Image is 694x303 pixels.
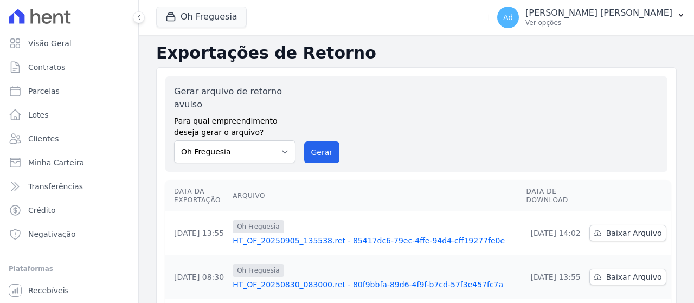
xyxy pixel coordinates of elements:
th: Arquivo [228,180,522,211]
span: Crédito [28,205,56,216]
a: Baixar Arquivo [589,269,667,285]
span: Baixar Arquivo [606,228,662,238]
label: Para qual empreendimento deseja gerar o arquivo? [174,111,295,138]
span: Ad [503,14,513,21]
a: Recebíveis [4,280,134,301]
span: Recebíveis [28,285,69,296]
span: Clientes [28,133,59,144]
a: Minha Carteira [4,152,134,173]
span: Transferências [28,181,83,192]
a: Lotes [4,104,134,126]
a: Transferências [4,176,134,197]
th: Data da Exportação [165,180,228,211]
a: Contratos [4,56,134,78]
button: Ad [PERSON_NAME] [PERSON_NAME] Ver opções [489,2,694,33]
a: Parcelas [4,80,134,102]
span: Lotes [28,109,49,120]
a: Crédito [4,199,134,221]
p: Ver opções [525,18,672,27]
span: Visão Geral [28,38,72,49]
span: Oh Freguesia [233,264,284,277]
a: Baixar Arquivo [589,225,667,241]
span: Baixar Arquivo [606,272,662,282]
div: Plataformas [9,262,130,275]
label: Gerar arquivo de retorno avulso [174,85,295,111]
span: Negativação [28,229,76,240]
td: [DATE] 13:55 [165,211,228,255]
td: [DATE] 14:02 [522,211,585,255]
td: [DATE] 13:55 [522,255,585,299]
a: Clientes [4,128,134,150]
button: Oh Freguesia [156,7,247,27]
a: HT_OF_20250830_083000.ret - 80f9bbfa-89d6-4f9f-b7cd-57f3e457fc7a [233,279,517,290]
p: [PERSON_NAME] [PERSON_NAME] [525,8,672,18]
button: Gerar [304,141,340,163]
a: Negativação [4,223,134,245]
span: Oh Freguesia [233,220,284,233]
td: [DATE] 08:30 [165,255,228,299]
a: HT_OF_20250905_135538.ret - 85417dc6-79ec-4ffe-94d4-cff19277fe0e [233,235,517,246]
span: Parcelas [28,86,60,96]
a: Visão Geral [4,33,134,54]
span: Minha Carteira [28,157,84,168]
th: Data de Download [522,180,585,211]
span: Contratos [28,62,65,73]
h2: Exportações de Retorno [156,43,677,63]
